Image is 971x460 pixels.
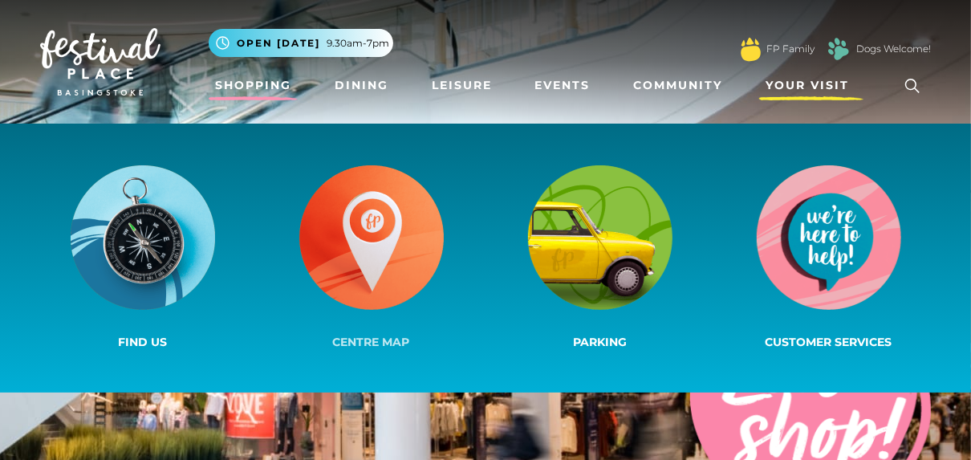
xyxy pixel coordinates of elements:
a: Your Visit [759,71,863,100]
span: 9.30am-7pm [327,36,389,51]
a: Find us [28,162,257,354]
button: Open [DATE] 9.30am-7pm [209,29,393,57]
a: Parking [485,162,714,354]
a: Dining [328,71,395,100]
span: Centre Map [333,335,410,349]
a: Leisure [425,71,498,100]
a: FP Family [766,42,815,56]
span: Open [DATE] [237,36,320,51]
a: Events [528,71,596,100]
span: Parking [573,335,627,349]
a: Dogs Welcome! [856,42,931,56]
a: Shopping [209,71,298,100]
img: Festival Place Logo [40,28,160,96]
span: Customer Services [766,335,892,349]
span: Find us [118,335,167,349]
a: Customer Services [714,162,943,354]
a: Centre Map [257,162,485,354]
span: Your Visit [766,77,849,94]
a: Community [627,71,729,100]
